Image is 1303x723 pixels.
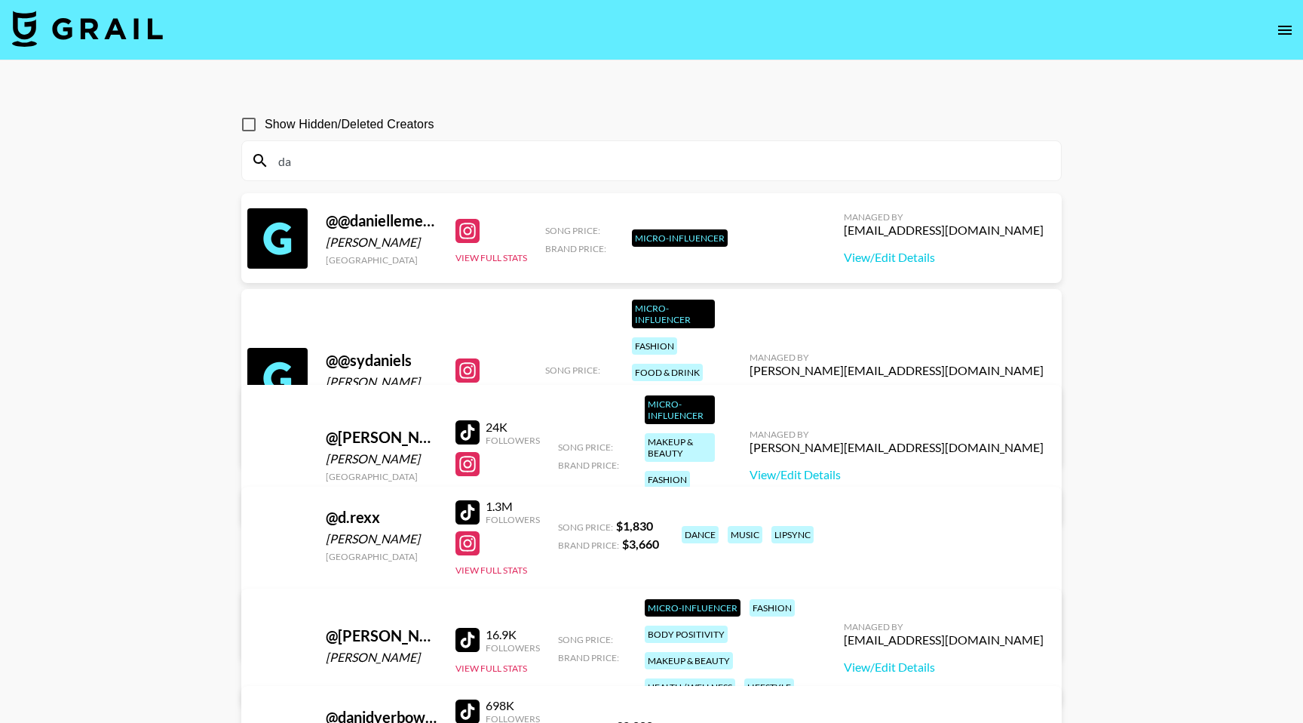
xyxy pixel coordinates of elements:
[645,626,728,643] div: body positivity
[728,526,762,543] div: music
[844,211,1044,223] div: Managed By
[269,149,1052,173] input: Search by User Name
[326,351,437,370] div: @ @sydaniels
[844,660,1044,675] a: View/Edit Details
[265,115,434,134] span: Show Hidden/Deleted Creators
[455,663,527,674] button: View Full Stats
[545,383,606,394] span: Brand Price:
[645,678,735,696] div: health / wellness
[1270,15,1300,45] button: open drawer
[750,467,1044,482] a: View/Edit Details
[486,420,540,435] div: 24K
[645,433,715,462] div: makeup & beauty
[486,642,540,654] div: Followers
[750,440,1044,455] div: [PERSON_NAME][EMAIL_ADDRESS][DOMAIN_NAME]
[632,300,715,328] div: Micro-Influencer
[326,254,437,266] div: [GEOGRAPHIC_DATA]
[326,471,437,482] div: [GEOGRAPHIC_DATA]
[844,621,1044,632] div: Managed By
[632,337,677,355] div: fashion
[486,499,540,514] div: 1.3M
[545,225,600,236] span: Song Price:
[844,632,1044,648] div: [EMAIL_ADDRESS][DOMAIN_NAME]
[645,652,733,669] div: makeup & beauty
[326,650,437,665] div: [PERSON_NAME]
[455,485,527,497] button: View Full Stats
[12,11,163,47] img: Grail Talent
[486,435,540,446] div: Followers
[622,537,659,551] strong: $ 3,660
[486,698,540,713] div: 698K
[326,235,437,250] div: [PERSON_NAME]
[326,626,437,645] div: @ [PERSON_NAME][DOMAIN_NAME][PERSON_NAME]
[844,250,1044,265] a: View/Edit Details
[645,395,715,424] div: Micro-Influencer
[486,514,540,525] div: Followers
[326,374,437,389] div: [PERSON_NAME]
[750,363,1044,378] div: [PERSON_NAME][EMAIL_ADDRESS][DOMAIN_NAME]
[682,526,719,543] div: dance
[326,428,437,447] div: @ [PERSON_NAME].[PERSON_NAME]
[771,526,814,543] div: lipsync
[455,565,527,576] button: View Full Stats
[558,652,619,663] span: Brand Price:
[326,508,437,527] div: @ d.rexx
[750,599,795,617] div: fashion
[558,634,613,645] span: Song Price:
[558,460,619,471] span: Brand Price:
[750,429,1044,440] div: Managed By
[616,518,653,533] strong: $ 1,830
[558,521,613,533] span: Song Price:
[844,223,1044,238] div: [EMAIL_ADDRESS][DOMAIN_NAME]
[632,364,703,381] div: food & drink
[750,352,1044,363] div: Managed By
[632,229,728,247] div: Micro-Influencer
[645,599,740,617] div: Micro-Influencer
[455,252,527,263] button: View Full Stats
[486,627,540,642] div: 16.9K
[326,211,437,230] div: @ @daniellemedici
[545,243,606,254] span: Brand Price:
[326,551,437,562] div: [GEOGRAPHIC_DATA]
[558,540,619,551] span: Brand Price:
[558,441,613,453] span: Song Price:
[326,531,437,546] div: [PERSON_NAME]
[744,678,794,696] div: lifestyle
[645,471,690,488] div: fashion
[326,451,437,466] div: [PERSON_NAME]
[545,365,600,376] span: Song Price:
